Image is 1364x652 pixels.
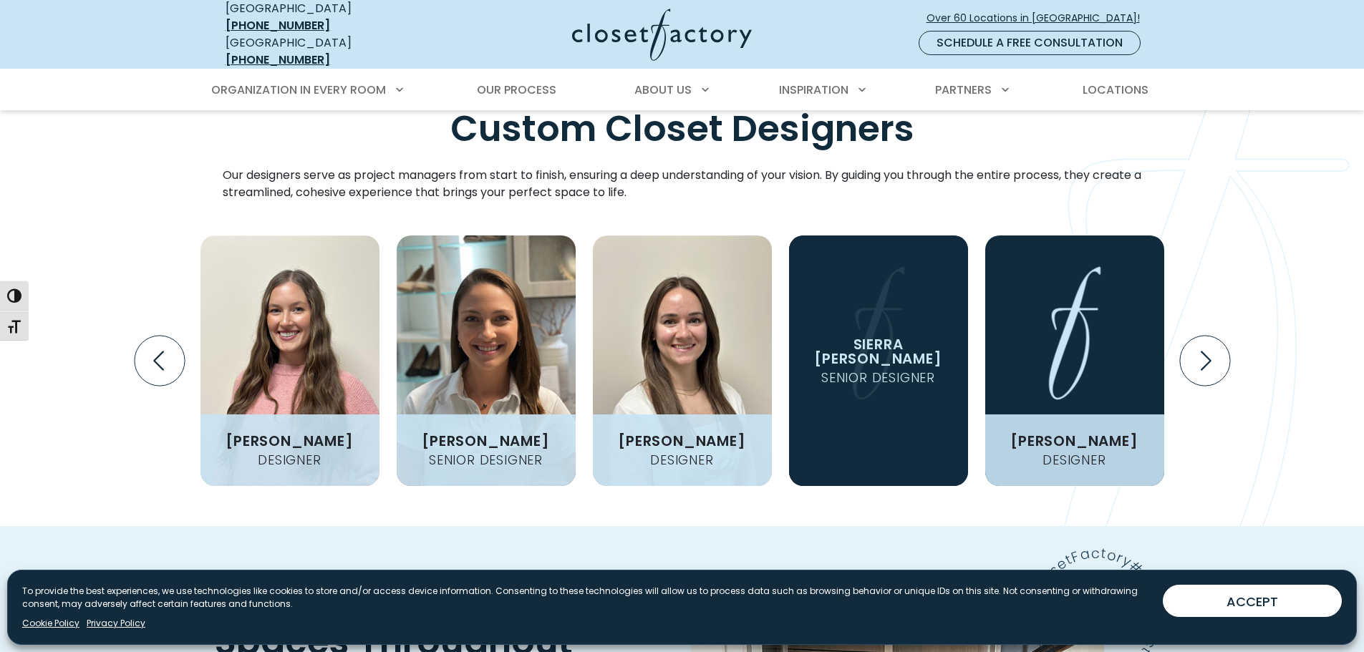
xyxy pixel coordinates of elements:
h3: [PERSON_NAME] [1005,434,1143,448]
span: About Us [634,82,692,98]
button: Next slide [1174,330,1236,391]
a: [PHONE_NUMBER] [226,52,330,68]
span: Custom Closet Designers [450,103,914,154]
h4: Senior Designer [816,371,941,384]
a: Cookie Policy [22,617,79,630]
a: Over 60 Locations in [GEOGRAPHIC_DATA]! [926,6,1152,31]
span: Meaningful [384,556,642,633]
button: Previous slide [129,330,190,391]
span: Partners [935,82,992,98]
nav: Primary Menu [201,70,1164,110]
span: Organization in Every Room [211,82,386,98]
img: Jaime-Sweeney headshot [593,235,772,486]
h4: Senior Designer [423,454,548,467]
h3: [PERSON_NAME] [612,434,751,448]
img: Alexandra Cafiero [985,235,1164,486]
span: Our Process [477,82,556,98]
p: Our designers serve as project managers from start to finish, ensuring a deep understanding of yo... [223,167,1142,201]
h4: Designer [252,454,327,467]
a: Privacy Policy [87,617,145,630]
button: ACCEPT [1163,585,1342,617]
h4: Designer [1037,454,1111,467]
h3: [PERSON_NAME] [220,434,359,448]
span: Inspiration [779,82,848,98]
img: Carly-Robertson headshot [200,235,379,486]
a: [PHONE_NUMBER] [226,17,330,34]
p: To provide the best experiences, we use technologies like cookies to store and/or access device i... [22,585,1151,610]
h3: [PERSON_NAME] [416,434,555,448]
a: Schedule a Free Consultation [919,31,1141,55]
span: Locations [1083,82,1148,98]
div: [GEOGRAPHIC_DATA] [226,34,433,69]
span: Over 60 Locations in [GEOGRAPHIC_DATA]! [927,11,1151,26]
img: Closet Factory Logo [572,9,752,61]
h3: Sierra [PERSON_NAME] [789,337,968,366]
h4: Designer [644,454,719,467]
img: Brittany-Gallagher headshot [397,235,576,486]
